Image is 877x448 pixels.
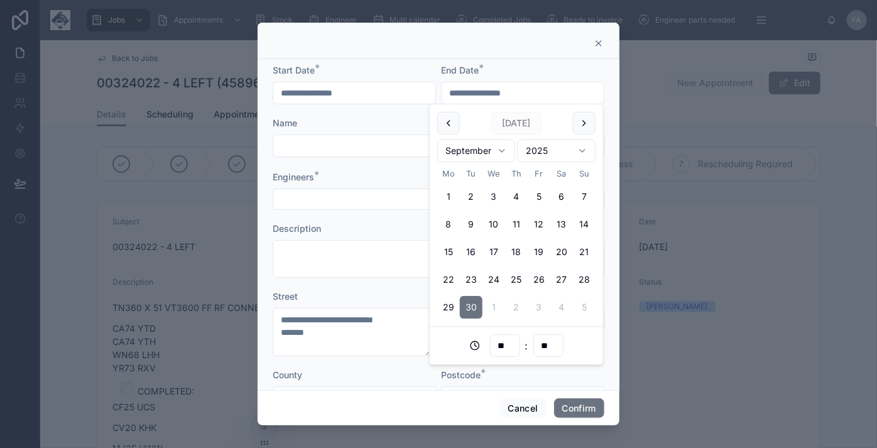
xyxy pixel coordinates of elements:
[437,213,460,236] button: Monday, 8 September 2025
[482,185,505,208] button: Wednesday, 3 September 2025
[437,296,460,319] button: Monday, 29 September 2025
[482,296,505,319] button: Wednesday, 1 October 2025
[437,185,460,208] button: Monday, 1 September 2025
[505,167,528,180] th: Thursday
[273,65,315,75] span: Start Date
[505,241,528,263] button: Thursday, 18 September 2025
[460,185,482,208] button: Tuesday, 2 September 2025
[273,117,297,128] span: Name
[273,188,604,210] button: Select Button
[460,213,482,236] button: Tuesday, 9 September 2025
[573,296,596,319] button: Sunday, 5 October 2025
[573,167,596,180] th: Sunday
[441,65,479,75] span: End Date
[550,213,573,236] button: Saturday, 13 September 2025
[273,223,321,234] span: Description
[505,213,528,236] button: Thursday, 11 September 2025
[460,296,482,319] button: Today, Tuesday, 30 September 2025, selected
[550,185,573,208] button: Saturday, 6 September 2025
[437,167,460,180] th: Monday
[554,398,604,418] button: Confirm
[482,268,505,291] button: Wednesday, 24 September 2025
[437,334,596,357] div: :
[505,296,528,319] button: Thursday, 2 October 2025
[437,167,596,319] table: September 2025
[499,398,546,418] button: Cancel
[437,268,460,291] button: Monday, 22 September 2025
[460,167,482,180] th: Tuesday
[528,185,550,208] button: Friday, 5 September 2025
[273,291,298,302] span: Street
[573,241,596,263] button: Sunday, 21 September 2025
[573,185,596,208] button: Sunday, 7 September 2025
[550,268,573,291] button: Saturday, 27 September 2025
[273,172,314,182] span: Engineers
[482,241,505,263] button: Wednesday, 17 September 2025
[441,369,481,380] span: Postcode
[550,167,573,180] th: Saturday
[550,296,573,319] button: Saturday, 4 October 2025
[482,213,505,236] button: Wednesday, 10 September 2025
[528,167,550,180] th: Friday
[273,369,302,380] span: County
[550,241,573,263] button: Saturday, 20 September 2025
[573,213,596,236] button: Sunday, 14 September 2025
[482,167,505,180] th: Wednesday
[460,241,482,263] button: Tuesday, 16 September 2025
[460,268,482,291] button: Tuesday, 23 September 2025
[437,241,460,263] button: Monday, 15 September 2025
[505,268,528,291] button: Thursday, 25 September 2025
[528,296,550,319] button: Friday, 3 October 2025
[573,268,596,291] button: Sunday, 28 September 2025
[528,241,550,263] button: Friday, 19 September 2025
[528,213,550,236] button: Friday, 12 September 2025
[528,268,550,291] button: Friday, 26 September 2025
[505,185,528,208] button: Thursday, 4 September 2025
